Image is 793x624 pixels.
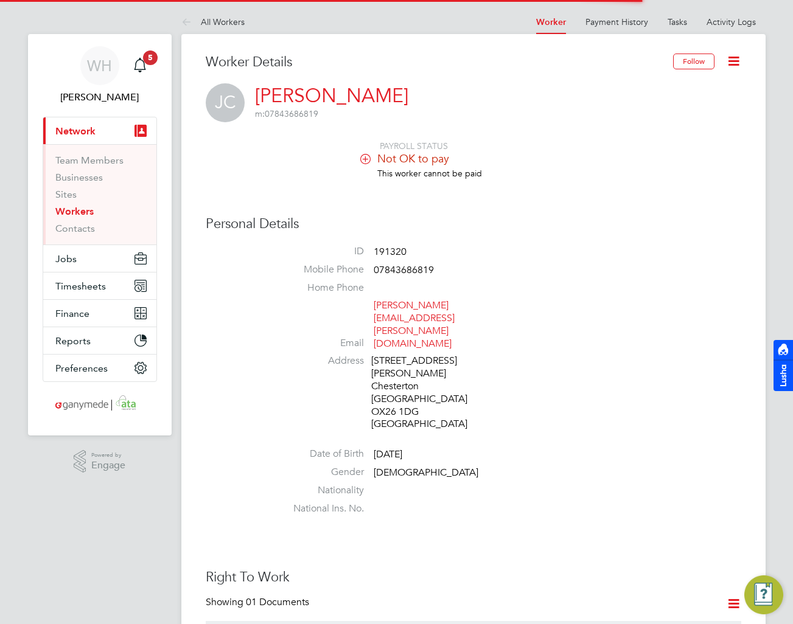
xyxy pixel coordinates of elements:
a: Tasks [668,16,687,27]
a: Businesses [55,172,103,183]
span: 5 [143,50,158,65]
h3: Worker Details [206,54,673,71]
a: Worker [536,17,566,27]
h3: Personal Details [206,215,741,233]
a: Team Members [55,154,124,166]
span: [DEMOGRAPHIC_DATA] [374,466,478,479]
span: m: [255,108,265,119]
span: Preferences [55,362,108,374]
span: Engage [91,460,125,471]
span: Finance [55,308,89,319]
a: Sites [55,189,77,200]
label: Email [279,337,364,350]
span: This worker cannot be paid [377,168,482,179]
button: Follow [673,54,714,69]
span: 07843686819 [255,108,318,119]
a: All Workers [181,16,245,27]
a: Activity Logs [707,16,756,27]
a: Powered byEngage [74,450,125,473]
span: JC [206,83,245,122]
span: Jobs [55,253,77,265]
span: PAYROLL STATUS [380,140,448,151]
div: [STREET_ADDRESS][PERSON_NAME] Chesterton [GEOGRAPHIC_DATA] OX26 1DG [GEOGRAPHIC_DATA] [371,355,487,431]
label: Home Phone [279,282,364,294]
nav: Main navigation [28,34,172,435]
a: 5 [128,46,152,85]
span: [DATE] [374,448,402,460]
a: Contacts [55,223,95,234]
span: Reports [55,335,91,347]
span: 01 Documents [246,596,309,608]
a: Payment History [585,16,648,27]
span: Network [55,125,96,137]
div: Showing [206,596,312,609]
span: 191320 [374,246,407,258]
button: Engage Resource Center [744,575,783,614]
a: [PERSON_NAME][EMAIL_ADDRESS][PERSON_NAME][DOMAIN_NAME] [374,299,455,349]
span: Timesheets [55,280,106,292]
button: Finance [43,300,156,327]
span: Not OK to pay [377,151,449,165]
span: 07843686819 [374,264,434,276]
div: Network [43,144,156,244]
a: Go to home page [43,394,157,414]
span: William Heath [43,90,157,105]
button: Network [43,117,156,144]
span: WH [87,58,112,74]
label: Nationality [279,484,364,497]
button: Jobs [43,245,156,272]
label: Gender [279,466,364,479]
img: ganymedesolutions-logo-retina.png [52,394,147,414]
label: Address [279,355,364,367]
span: Powered by [91,450,125,460]
label: ID [279,245,364,258]
button: Reports [43,327,156,354]
label: National Ins. No. [279,502,364,515]
h3: Right To Work [206,569,741,586]
a: WH[PERSON_NAME] [43,46,157,105]
button: Preferences [43,355,156,381]
button: Timesheets [43,272,156,299]
a: [PERSON_NAME] [255,84,408,108]
label: Mobile Phone [279,263,364,276]
a: Workers [55,206,94,217]
label: Date of Birth [279,448,364,460]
